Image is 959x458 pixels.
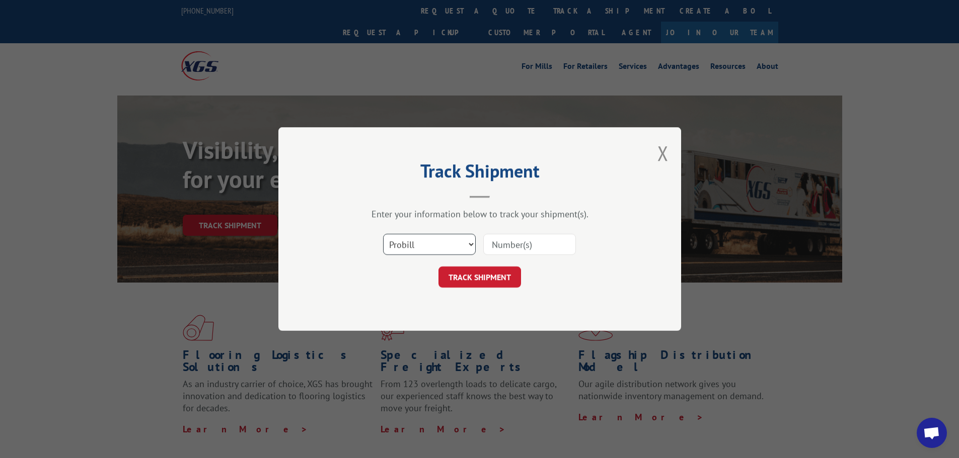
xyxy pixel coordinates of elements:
h2: Track Shipment [329,164,631,183]
button: Close modal [657,140,669,166]
input: Number(s) [483,234,576,255]
button: TRACK SHIPMENT [438,266,521,288]
div: Enter your information below to track your shipment(s). [329,208,631,220]
a: Open chat [917,418,947,448]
